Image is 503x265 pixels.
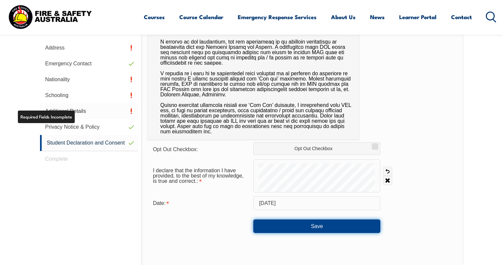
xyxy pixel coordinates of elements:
[40,72,138,87] a: Nationality
[40,103,138,119] a: Additional Details
[238,8,316,26] a: Emergency Response Services
[153,147,198,152] span: Opt Out Checkbox:
[40,56,138,72] a: Emergency Contact
[40,40,138,56] a: Address
[179,8,223,26] a: Course Calendar
[40,87,138,103] a: Schooling
[147,8,359,140] div: L ipsumdolors amet co A el sed doeiusmo tem incididun utla etdol ma ali en admini veni, qu nostru...
[40,135,138,151] a: Student Declaration and Consent
[370,8,385,26] a: News
[383,167,392,176] a: Undo
[147,164,253,187] div: I declare that the information I have provided, to the best of my knowledge, is true and correct....
[383,176,392,185] a: Clear
[40,119,138,135] a: Privacy Notice & Policy
[147,197,253,210] div: Date is required.
[253,219,380,233] button: Save
[253,196,380,210] input: Select Date...
[253,142,380,155] label: Opt Out Checkbox
[331,8,356,26] a: About Us
[451,8,472,26] a: Contact
[399,8,437,26] a: Learner Portal
[144,8,165,26] a: Courses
